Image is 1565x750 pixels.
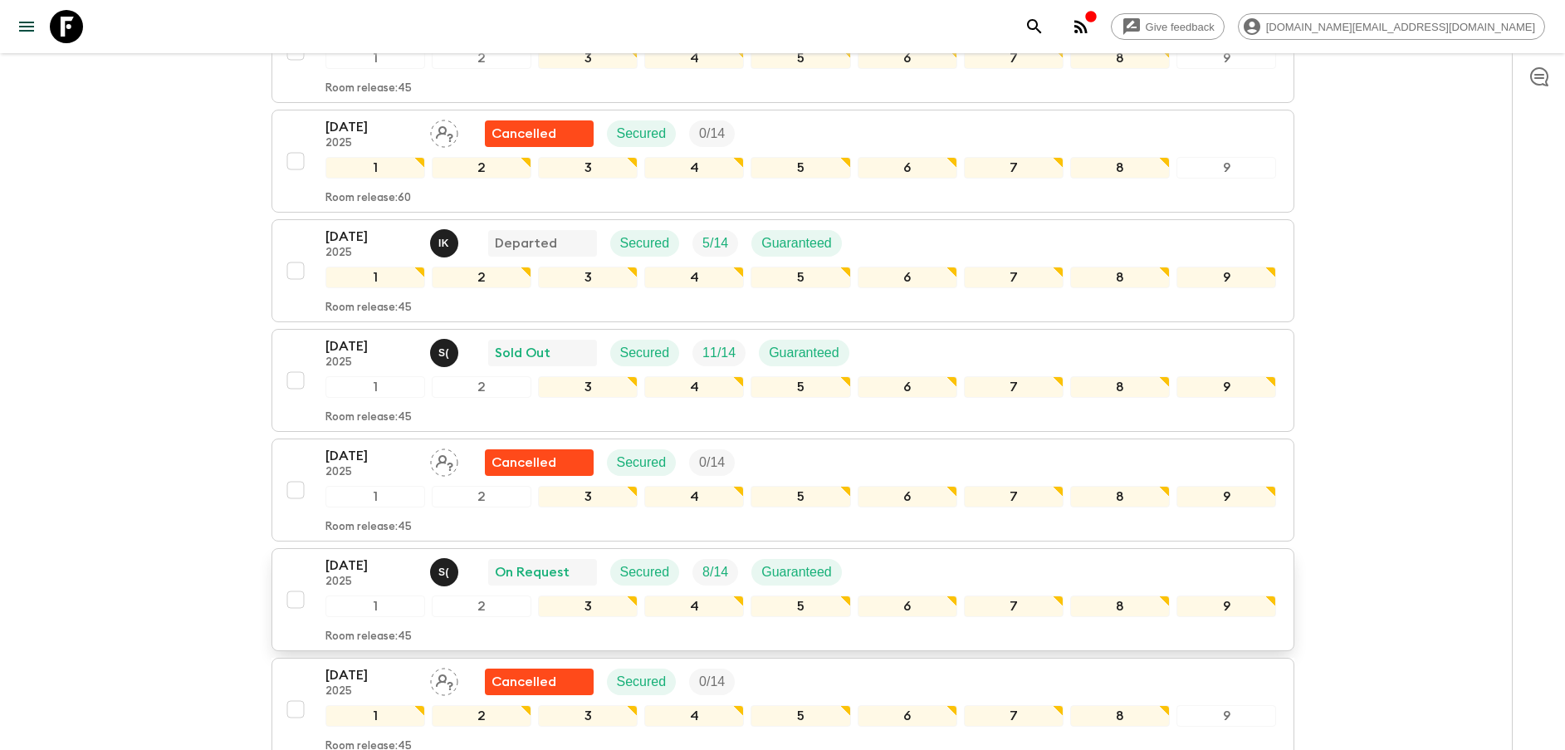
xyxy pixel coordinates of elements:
[964,486,1064,507] div: 7
[858,157,957,179] div: 6
[271,329,1294,432] button: [DATE]2025Shandy (Putu) Sandhi Astra JuniawanSold OutSecuredTrip FillGuaranteed123456789Room rele...
[432,486,531,507] div: 2
[432,705,531,727] div: 2
[271,110,1294,213] button: [DATE]2025Assign pack leaderFlash Pack cancellationSecuredTrip Fill123456789Room release:60
[432,267,531,288] div: 2
[432,376,531,398] div: 2
[858,47,957,69] div: 6
[761,562,832,582] p: Guaranteed
[858,596,957,617] div: 6
[964,705,1064,727] div: 7
[644,157,744,179] div: 4
[689,449,735,476] div: Trip Fill
[1070,596,1170,617] div: 8
[644,596,744,617] div: 4
[438,346,449,360] p: S (
[692,230,738,257] div: Trip Fill
[620,233,670,253] p: Secured
[1070,157,1170,179] div: 8
[751,157,850,179] div: 5
[644,486,744,507] div: 4
[620,343,670,363] p: Secured
[538,47,638,69] div: 3
[689,120,735,147] div: Trip Fill
[325,356,417,370] p: 2025
[1176,376,1276,398] div: 9
[1070,486,1170,507] div: 8
[644,267,744,288] div: 4
[702,343,736,363] p: 11 / 14
[485,449,594,476] div: Flash Pack cancellation
[702,562,728,582] p: 8 / 14
[751,705,850,727] div: 5
[430,563,462,576] span: Shandy (Putu) Sandhi Astra Juniawan
[271,219,1294,322] button: [DATE]2025I Komang PurnayasaDepartedSecuredTrip FillGuaranteed123456789Room release:45
[325,47,425,69] div: 1
[438,566,449,579] p: S (
[858,486,957,507] div: 6
[607,669,677,695] div: Secured
[1176,486,1276,507] div: 9
[1257,21,1544,33] span: [DOMAIN_NAME][EMAIL_ADDRESS][DOMAIN_NAME]
[538,486,638,507] div: 3
[325,596,425,617] div: 1
[325,446,417,466] p: [DATE]
[1070,376,1170,398] div: 8
[325,301,412,315] p: Room release: 45
[485,120,594,147] div: Flash Pack cancellation
[325,247,417,260] p: 2025
[620,562,670,582] p: Secured
[858,705,957,727] div: 6
[538,157,638,179] div: 3
[751,376,850,398] div: 5
[607,120,677,147] div: Secured
[1176,47,1276,69] div: 9
[751,267,850,288] div: 5
[325,227,417,247] p: [DATE]
[964,157,1064,179] div: 7
[430,453,458,467] span: Assign pack leader
[432,157,531,179] div: 2
[1137,21,1224,33] span: Give feedback
[430,234,462,248] span: I Komang Purnayasa
[689,669,735,695] div: Trip Fill
[325,486,425,507] div: 1
[699,453,725,473] p: 0 / 14
[1176,596,1276,617] div: 9
[964,267,1064,288] div: 7
[761,233,832,253] p: Guaranteed
[325,685,417,699] p: 2025
[492,124,556,144] p: Cancelled
[325,705,425,727] div: 1
[430,558,462,586] button: S(
[325,521,412,534] p: Room release: 45
[1070,267,1170,288] div: 8
[644,376,744,398] div: 4
[607,449,677,476] div: Secured
[10,10,43,43] button: menu
[610,230,680,257] div: Secured
[495,562,570,582] p: On Request
[699,124,725,144] p: 0 / 14
[492,453,556,473] p: Cancelled
[751,596,850,617] div: 5
[325,137,417,150] p: 2025
[1176,705,1276,727] div: 9
[430,673,458,686] span: Assign pack leader
[325,267,425,288] div: 1
[325,117,417,137] p: [DATE]
[495,343,550,363] p: Sold Out
[538,596,638,617] div: 3
[325,157,425,179] div: 1
[751,47,850,69] div: 5
[538,705,638,727] div: 3
[271,439,1294,542] button: [DATE]2025Assign pack leaderFlash Pack cancellationSecuredTrip Fill123456789Room release:45
[325,665,417,685] p: [DATE]
[858,267,957,288] div: 6
[430,344,462,357] span: Shandy (Putu) Sandhi Astra Juniawan
[538,267,638,288] div: 3
[430,339,462,367] button: S(
[1238,13,1545,40] div: [DOMAIN_NAME][EMAIL_ADDRESS][DOMAIN_NAME]
[644,705,744,727] div: 4
[699,672,725,692] p: 0 / 14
